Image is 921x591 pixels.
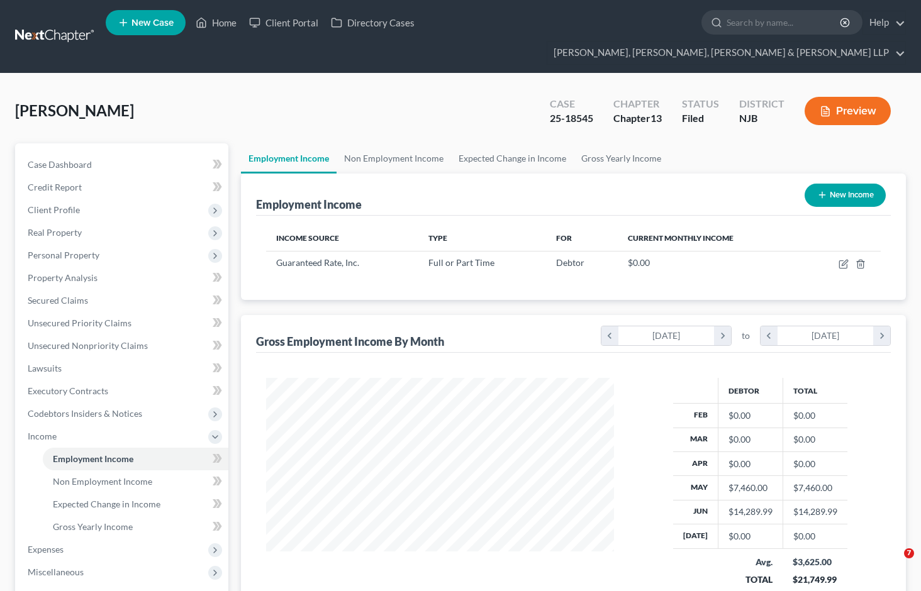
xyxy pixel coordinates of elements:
div: [DATE] [778,326,874,345]
div: $14,289.99 [728,505,773,518]
span: New Case [131,18,174,28]
div: District [739,97,784,111]
span: Full or Part Time [428,257,494,268]
td: $14,289.99 [783,500,847,524]
button: Preview [805,97,891,125]
span: Personal Property [28,250,99,260]
a: Home [189,11,243,34]
td: $0.00 [783,524,847,548]
span: Income Source [276,233,339,243]
div: $0.00 [728,409,773,422]
span: Client Profile [28,204,80,215]
a: Gross Yearly Income [574,143,669,174]
td: $0.00 [783,428,847,451]
span: Unsecured Nonpriority Claims [28,340,148,351]
div: NJB [739,111,784,126]
input: Search by name... [727,11,842,34]
span: Lawsuits [28,363,62,373]
span: Executory Contracts [28,385,108,396]
a: Non Employment Income [43,470,228,493]
i: chevron_left [761,326,778,345]
i: chevron_left [601,326,618,345]
span: Guaranteed Rate, Inc. [276,257,359,268]
a: Lawsuits [18,357,228,380]
span: $0.00 [628,257,650,268]
a: Property Analysis [18,267,228,289]
a: Unsecured Priority Claims [18,312,228,334]
th: Apr [673,451,718,475]
div: Filed [682,111,719,126]
span: Expected Change in Income [53,499,160,509]
td: $0.00 [783,451,847,475]
span: Credit Report [28,182,82,192]
a: Client Portal [243,11,325,34]
span: Case Dashboard [28,159,92,170]
a: Directory Cases [325,11,421,34]
th: May [673,476,718,500]
span: Expenses [28,544,64,555]
div: Chapter [613,111,662,126]
span: Gross Yearly Income [53,521,133,532]
div: 25-18545 [550,111,593,126]
a: Expected Change in Income [451,143,574,174]
th: Total [783,378,847,403]
span: Codebtors Insiders & Notices [28,408,142,419]
a: Help [863,11,905,34]
div: TOTAL [728,573,773,586]
th: Jun [673,500,718,524]
span: Real Property [28,227,82,238]
span: Unsecured Priority Claims [28,318,131,328]
div: $3,625.00 [793,556,837,568]
span: Current Monthly Income [628,233,734,243]
span: Non Employment Income [53,476,152,487]
a: [PERSON_NAME], [PERSON_NAME], [PERSON_NAME] & [PERSON_NAME] LLP [547,41,905,64]
span: Debtor [556,257,584,268]
a: Expected Change in Income [43,493,228,516]
div: [DATE] [618,326,715,345]
div: Chapter [613,97,662,111]
span: Property Analysis [28,272,98,283]
span: Employment Income [53,453,133,464]
a: Non Employment Income [337,143,451,174]
th: Debtor [718,378,783,403]
button: New Income [805,184,886,207]
div: Case [550,97,593,111]
div: $0.00 [728,458,773,470]
i: chevron_right [873,326,890,345]
span: [PERSON_NAME] [15,101,134,119]
a: Case Dashboard [18,153,228,176]
a: Executory Contracts [18,380,228,402]
th: Feb [673,404,718,428]
div: $0.00 [728,433,773,446]
td: $0.00 [783,404,847,428]
div: $7,460.00 [728,482,773,494]
a: Secured Claims [18,289,228,312]
div: Status [682,97,719,111]
a: Unsecured Nonpriority Claims [18,334,228,357]
span: For [556,233,572,243]
a: Credit Report [18,176,228,199]
th: Mar [673,428,718,451]
div: Employment Income [256,197,362,212]
span: to [742,329,750,342]
span: Type [428,233,447,243]
div: Gross Employment Income By Month [256,334,444,349]
td: $7,460.00 [783,476,847,500]
a: Employment Income [43,448,228,470]
span: 7 [904,548,914,558]
i: chevron_right [714,326,731,345]
div: Avg. [728,556,773,568]
div: $21,749.99 [793,573,837,586]
a: Gross Yearly Income [43,516,228,538]
div: $0.00 [728,530,773,543]
span: Secured Claims [28,295,88,306]
span: 13 [650,112,662,124]
span: Miscellaneous [28,566,84,577]
a: Employment Income [241,143,337,174]
span: Income [28,431,57,441]
iframe: Intercom live chat [878,548,908,578]
th: [DATE] [673,524,718,548]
